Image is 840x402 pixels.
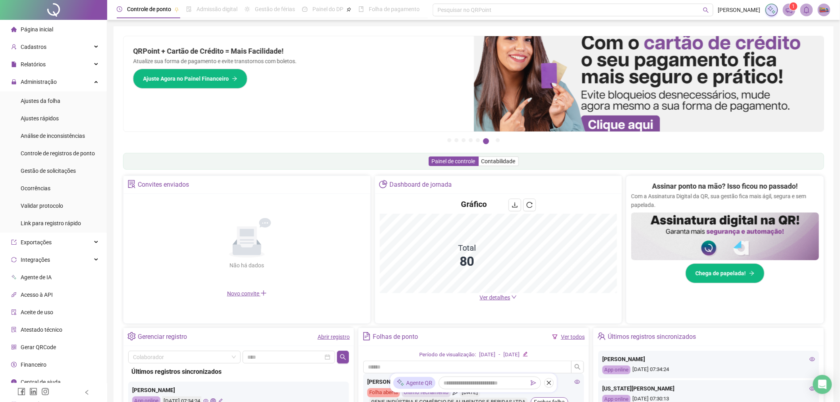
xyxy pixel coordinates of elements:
span: eye [809,356,815,362]
span: Atestado técnico [21,327,62,333]
div: Último fechamento [402,388,451,397]
span: Ver detalhes [480,294,510,301]
div: [DATE] [503,351,520,359]
span: clock-circle [117,6,122,12]
span: pie-chart [379,180,387,188]
span: Folha de pagamento [369,6,420,12]
span: audit [11,309,17,315]
span: home [11,27,17,32]
span: Gerar QRCode [21,344,56,350]
span: qrcode [11,344,17,350]
span: team [597,332,606,340]
div: Agente QR [393,377,435,389]
span: eye [574,379,580,385]
span: Contabilidade [482,158,516,164]
a: Ver detalhes down [480,294,517,301]
span: facebook [17,388,25,396]
p: Atualize sua forma de pagamento e evite transtornos com boletos. [133,57,464,66]
span: eye [809,386,815,391]
span: Análise de inconsistências [21,133,85,139]
div: Últimos registros sincronizados [131,367,346,377]
span: solution [11,327,17,332]
span: file [11,62,17,67]
span: Chega de papelada! [696,269,746,278]
span: Administração [21,79,57,85]
span: Ajustes da folha [21,98,60,104]
span: dashboard [302,6,308,12]
button: 7 [496,138,500,142]
span: search [574,364,581,370]
div: Convites enviados [138,178,189,191]
span: notification [786,6,793,14]
div: Folhas de ponto [373,330,418,344]
span: filter [552,334,558,340]
span: edit [523,352,528,357]
div: [DATE] [460,388,480,397]
span: api [11,292,17,298]
div: [PERSON_NAME] [367,377,580,386]
span: setting [127,332,136,340]
span: lock [11,79,17,85]
span: Ajustes rápidos [21,115,59,122]
a: Abrir registro [318,334,350,340]
span: solution [127,180,136,188]
span: down [511,294,517,300]
button: 6 [483,138,489,144]
img: 75773 [818,4,830,16]
span: sun [245,6,250,12]
span: arrow-right [749,271,755,276]
img: sparkle-icon.fc2bf0ac1784a2077858766a79e2daf3.svg [397,379,405,387]
span: Gestão de solicitações [21,168,76,174]
span: Admissão digital [197,6,237,12]
span: reload [526,202,533,208]
span: send [453,388,458,397]
div: [PERSON_NAME] [602,355,815,363]
span: Gestão de férias [255,6,295,12]
div: App online [602,365,630,375]
span: Aceite de uso [21,309,53,315]
div: Dashboard de jornada [389,178,452,191]
img: banner%2F75947b42-3b94-469c-a360-407c2d3115d7.png [474,36,825,131]
button: 5 [476,138,480,142]
p: Com a Assinatura Digital da QR, sua gestão fica mais ágil, segura e sem papelada. [631,192,819,209]
img: banner%2F02c71560-61a6-44d4-94b9-c8ab97240462.png [631,213,819,260]
span: user-add [11,44,17,50]
div: Folha aberta [367,388,400,397]
span: Novo convite [227,290,267,297]
button: 2 [455,138,459,142]
span: Integrações [21,257,50,263]
span: Central de ajuda [21,379,61,385]
span: Acesso à API [21,292,53,298]
button: 1 [447,138,451,142]
span: plus [260,290,267,296]
button: Ajuste Agora no Painel Financeiro [133,69,247,89]
div: [PERSON_NAME] [132,386,345,394]
button: 4 [469,138,473,142]
span: instagram [41,388,49,396]
h4: Gráfico [461,199,487,210]
div: - [499,351,500,359]
div: Não há dados [210,261,283,270]
div: [DATE] 07:34:24 [602,365,815,375]
span: Financeiro [21,361,46,368]
span: Controle de registros de ponto [21,150,95,157]
span: send [531,380,536,386]
span: search [340,354,346,360]
span: linkedin [29,388,37,396]
span: Página inicial [21,26,53,33]
span: info-circle [11,379,17,385]
div: [DATE] [479,351,495,359]
span: export [11,240,17,245]
span: Painel de controle [432,158,476,164]
span: Painel do DP [312,6,343,12]
h2: Assinar ponto na mão? Isso ficou no passado! [652,181,798,192]
span: [PERSON_NAME] [718,6,761,14]
span: bell [803,6,810,14]
span: Validar protocolo [21,203,63,209]
button: 3 [462,138,466,142]
span: Exportações [21,239,52,245]
span: Ocorrências [21,185,50,191]
span: download [512,202,518,208]
span: file-text [362,332,371,340]
h2: QRPoint + Cartão de Crédito = Mais Facilidade! [133,46,464,57]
